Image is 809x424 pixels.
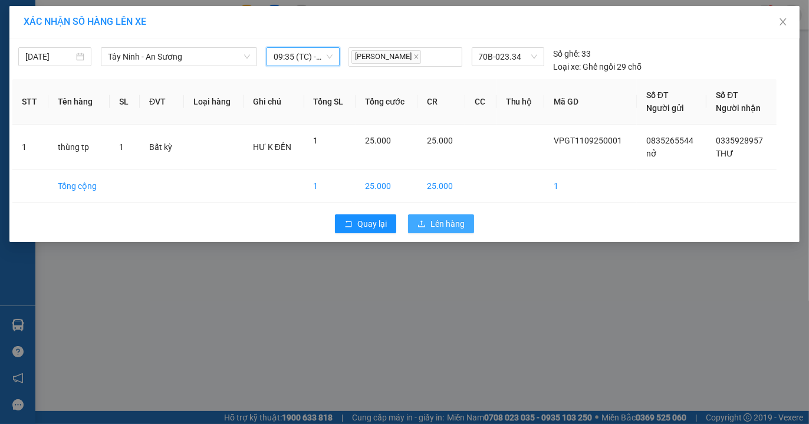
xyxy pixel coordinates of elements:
th: Thu hộ [496,79,545,125]
td: Bất kỳ [140,125,184,170]
th: CR [417,79,465,125]
span: ----------------------------------------- [32,64,144,73]
th: Mã GD [544,79,637,125]
span: Số ĐT [646,90,669,100]
span: HƯ K ĐỀN [253,142,291,152]
span: Quay lại [357,217,387,230]
span: close [778,17,788,27]
span: nở [646,149,656,158]
td: 1 [12,125,48,170]
th: Loại hàng [184,79,244,125]
input: 11/09/2025 [25,50,74,63]
span: Người gửi [646,103,684,113]
td: 25.000 [417,170,465,203]
td: 1 [304,170,356,203]
span: 09:27:40 [DATE] [26,86,72,93]
img: logo [4,7,57,59]
span: Loại xe: [554,60,581,73]
strong: ĐỒNG PHƯỚC [93,6,162,17]
td: 1 [544,170,637,203]
th: SL [110,79,140,125]
span: close [413,54,419,60]
button: rollbackQuay lại [335,214,396,233]
span: 01 Võ Văn Truyện, KP.1, Phường 2 [93,35,162,50]
span: Bến xe [GEOGRAPHIC_DATA] [93,19,159,34]
th: ĐVT [140,79,184,125]
span: 25.000 [365,136,391,145]
div: Ghế ngồi 29 chỗ [554,60,642,73]
td: Tổng cộng [48,170,110,203]
span: In ngày: [4,86,72,93]
span: [PERSON_NAME]: [4,76,124,83]
span: rollback [344,220,353,229]
span: Hotline: 19001152 [93,53,144,60]
span: VPGT1109250001 [554,136,622,145]
div: 33 [554,47,591,60]
td: thùng tp [48,125,110,170]
td: 25.000 [356,170,417,203]
span: Số ĐT [716,90,738,100]
span: XÁC NHẬN SỐ HÀNG LÊN XE [24,16,146,27]
span: Người nhận [716,103,761,113]
span: down [244,53,251,60]
span: [PERSON_NAME] [351,50,421,64]
span: 0835265544 [646,136,693,145]
th: STT [12,79,48,125]
span: Lên hàng [430,217,465,230]
span: THƯ [716,149,734,158]
span: 25.000 [427,136,453,145]
span: 0335928957 [716,136,763,145]
span: 70B-023.34 [479,48,537,66]
span: Số ghế: [554,47,580,60]
span: VPGT1109250001 [59,75,124,84]
th: CC [465,79,496,125]
span: Tây Ninh - An Sương [108,48,250,66]
th: Tổng cước [356,79,417,125]
th: Ghi chú [244,79,304,125]
button: uploadLên hàng [408,214,474,233]
th: Tổng SL [304,79,356,125]
th: Tên hàng [48,79,110,125]
span: 09:35 (TC) - 70B-023.34 [274,48,333,66]
span: 1 [119,142,124,152]
span: 1 [314,136,318,145]
button: Close [767,6,800,39]
span: upload [417,220,426,229]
